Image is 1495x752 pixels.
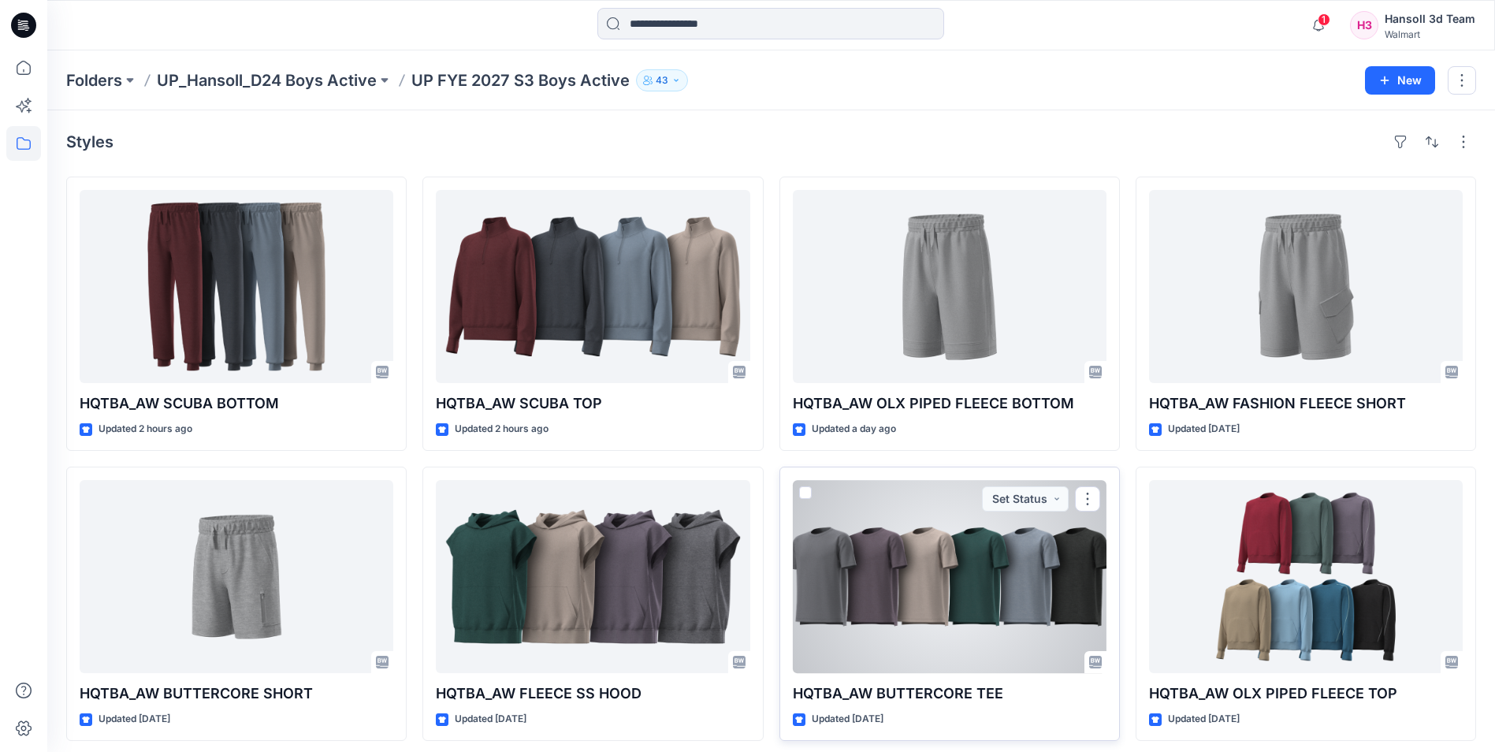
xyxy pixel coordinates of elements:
a: HQTBA_AW BUTTERCORE SHORT [80,480,393,673]
a: Folders [66,69,122,91]
div: Hansoll 3d Team [1385,9,1475,28]
a: UP_Hansoll_D24 Boys Active [157,69,377,91]
a: HQTBA_AW FLEECE SS HOOD [436,480,749,673]
p: 43 [656,72,668,89]
p: Updated [DATE] [1168,421,1240,437]
a: HQTBA_AW BUTTERCORE TEE [793,480,1106,673]
p: HQTBA_AW BUTTERCORE SHORT [80,683,393,705]
a: HQTBA_AW OLX PIPED FLEECE BOTTOM [793,190,1106,383]
p: Updated [DATE] [455,711,526,728]
a: HQTBA_AW SCUBA BOTTOM [80,190,393,383]
p: Updated [DATE] [1168,711,1240,728]
a: HQTBA_AW FASHION FLEECE SHORT [1149,190,1463,383]
p: HQTBA_AW BUTTERCORE TEE [793,683,1106,705]
p: HQTBA_AW OLX PIPED FLEECE TOP [1149,683,1463,705]
p: Updated a day ago [812,421,896,437]
p: HQTBA_AW FLEECE SS HOOD [436,683,749,705]
p: Updated 2 hours ago [99,421,192,437]
p: Updated 2 hours ago [455,421,549,437]
h4: Styles [66,132,113,151]
button: New [1365,66,1435,95]
p: HQTBA_AW FASHION FLEECE SHORT [1149,393,1463,415]
button: 43 [636,69,688,91]
div: Walmart [1385,28,1475,40]
a: HQTBA_AW SCUBA TOP [436,190,749,383]
p: UP FYE 2027 S3 Boys Active [411,69,630,91]
a: HQTBA_AW OLX PIPED FLEECE TOP [1149,480,1463,673]
p: HQTBA_AW SCUBA BOTTOM [80,393,393,415]
span: 1 [1318,13,1330,26]
p: HQTBA_AW SCUBA TOP [436,393,749,415]
p: Updated [DATE] [99,711,170,728]
p: Updated [DATE] [812,711,883,728]
div: H3 [1350,11,1378,39]
p: HQTBA_AW OLX PIPED FLEECE BOTTOM [793,393,1106,415]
